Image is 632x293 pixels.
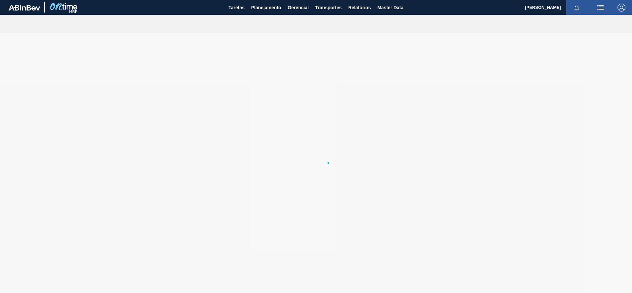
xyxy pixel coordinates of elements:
img: userActions [596,4,604,12]
span: Tarefas [228,4,245,12]
span: Gerencial [288,4,309,12]
span: Planejamento [251,4,281,12]
img: Logout [618,4,625,12]
button: Notificações [566,3,587,12]
span: Relatórios [348,4,371,12]
span: Master Data [377,4,403,12]
img: TNhmsLtSVTkK8tSr43FrP2fwEKptu5GPRR3wAAAABJRU5ErkJggg== [9,5,40,11]
span: Transportes [315,4,342,12]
